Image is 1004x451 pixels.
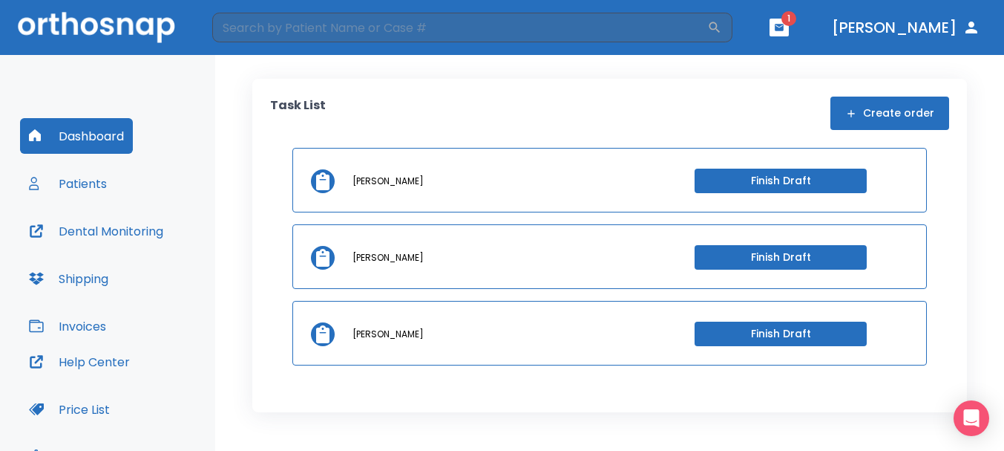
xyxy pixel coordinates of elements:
[20,308,115,344] button: Invoices
[352,175,424,188] p: [PERSON_NAME]
[270,97,326,130] p: Task List
[695,322,867,346] button: Finish Draft
[20,344,139,380] button: Help Center
[352,251,424,265] p: [PERSON_NAME]
[695,169,867,193] button: Finish Draft
[954,400,989,436] div: Open Intercom Messenger
[781,11,796,26] span: 1
[826,14,986,41] button: [PERSON_NAME]
[20,213,172,249] button: Dental Monitoring
[20,261,117,296] button: Shipping
[20,118,133,154] button: Dashboard
[18,12,175,42] img: Orthosnap
[20,166,116,201] button: Patients
[830,97,949,130] button: Create order
[695,245,867,270] button: Finish Draft
[20,392,119,427] button: Price List
[212,13,707,42] input: Search by Patient Name or Case #
[352,328,424,341] p: [PERSON_NAME]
